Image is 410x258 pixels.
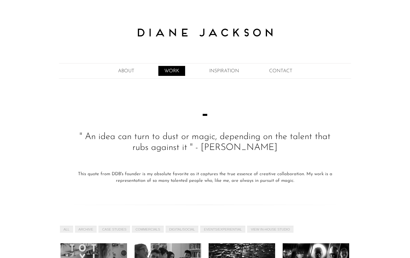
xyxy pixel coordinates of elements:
a: ABOUT [112,66,140,76]
a: CONTACT [263,66,298,76]
a: WORK [158,66,185,76]
a: INSPIRATION [203,66,245,76]
a: EVENTS/EXPERIENTIAL [200,226,245,233]
div: This quote from DDB's founder is my absolute favorite as it captures the true essence of creative... [59,169,351,186]
a: CASE STUDIES [98,226,130,233]
a: DIGITAL/SOCIAL [166,226,198,233]
a: ARCHIVE [75,226,97,233]
a: COMMERCIALS [132,226,164,233]
p: " An idea can turn to dust or magic, depending on the talent that rubs against it " - [PERSON_NAME] [74,132,337,153]
a: All [60,226,73,233]
a: View In-House Studio [247,226,294,233]
h1: - [59,102,351,126]
img: Diane Jackson [130,19,280,47]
